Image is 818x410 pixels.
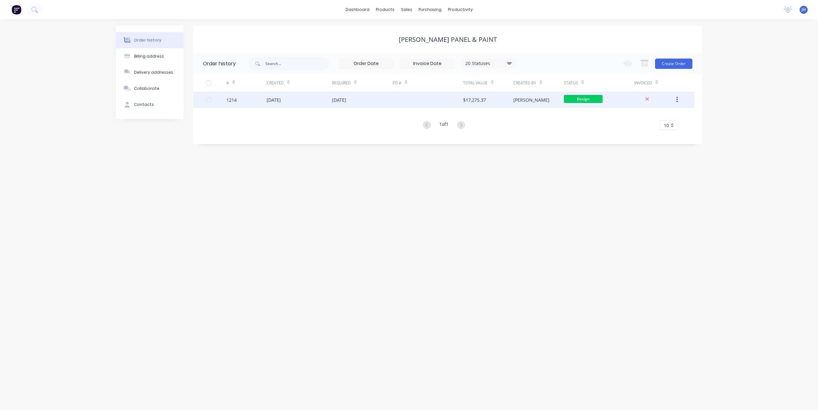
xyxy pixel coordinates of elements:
[267,74,332,92] div: Created
[134,53,164,59] div: Billing address
[664,122,669,129] span: 10
[634,74,675,92] div: Invoiced
[513,80,536,86] div: Created By
[116,32,184,48] button: Order history
[339,59,393,69] input: Order Date
[332,80,351,86] div: Required
[634,80,652,86] div: Invoiced
[463,97,486,103] div: $17,275.37
[415,5,445,14] div: purchasing
[226,74,267,92] div: #
[116,97,184,113] button: Contacts
[203,60,236,68] div: Order history
[226,97,237,103] div: 1214
[226,80,229,86] div: #
[116,48,184,64] button: Billing address
[445,5,476,14] div: productivity
[461,60,516,67] div: 20 Statuses
[134,70,173,75] div: Delivery addresses
[265,57,329,70] input: Search...
[373,5,398,14] div: products
[342,5,373,14] a: dashboard
[134,86,159,91] div: Collaborate
[463,74,513,92] div: Total Value
[134,102,154,107] div: Contacts
[116,64,184,80] button: Delivery addresses
[564,74,634,92] div: Status
[267,97,281,103] div: [DATE]
[332,97,346,103] div: [DATE]
[513,97,549,103] div: [PERSON_NAME]
[332,74,393,92] div: Required
[802,7,806,13] span: JH
[399,36,497,43] div: [PERSON_NAME] Panel & Paint
[393,80,401,86] div: PO #
[564,80,578,86] div: Status
[400,59,454,69] input: Invoice Date
[655,59,692,69] button: Create Order
[393,74,463,92] div: PO #
[564,95,603,103] span: Design
[439,121,449,130] div: 1 of 1
[398,5,415,14] div: sales
[463,80,488,86] div: Total Value
[513,74,564,92] div: Created By
[12,5,21,14] img: Factory
[116,80,184,97] button: Collaborate
[267,80,284,86] div: Created
[134,37,161,43] div: Order history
